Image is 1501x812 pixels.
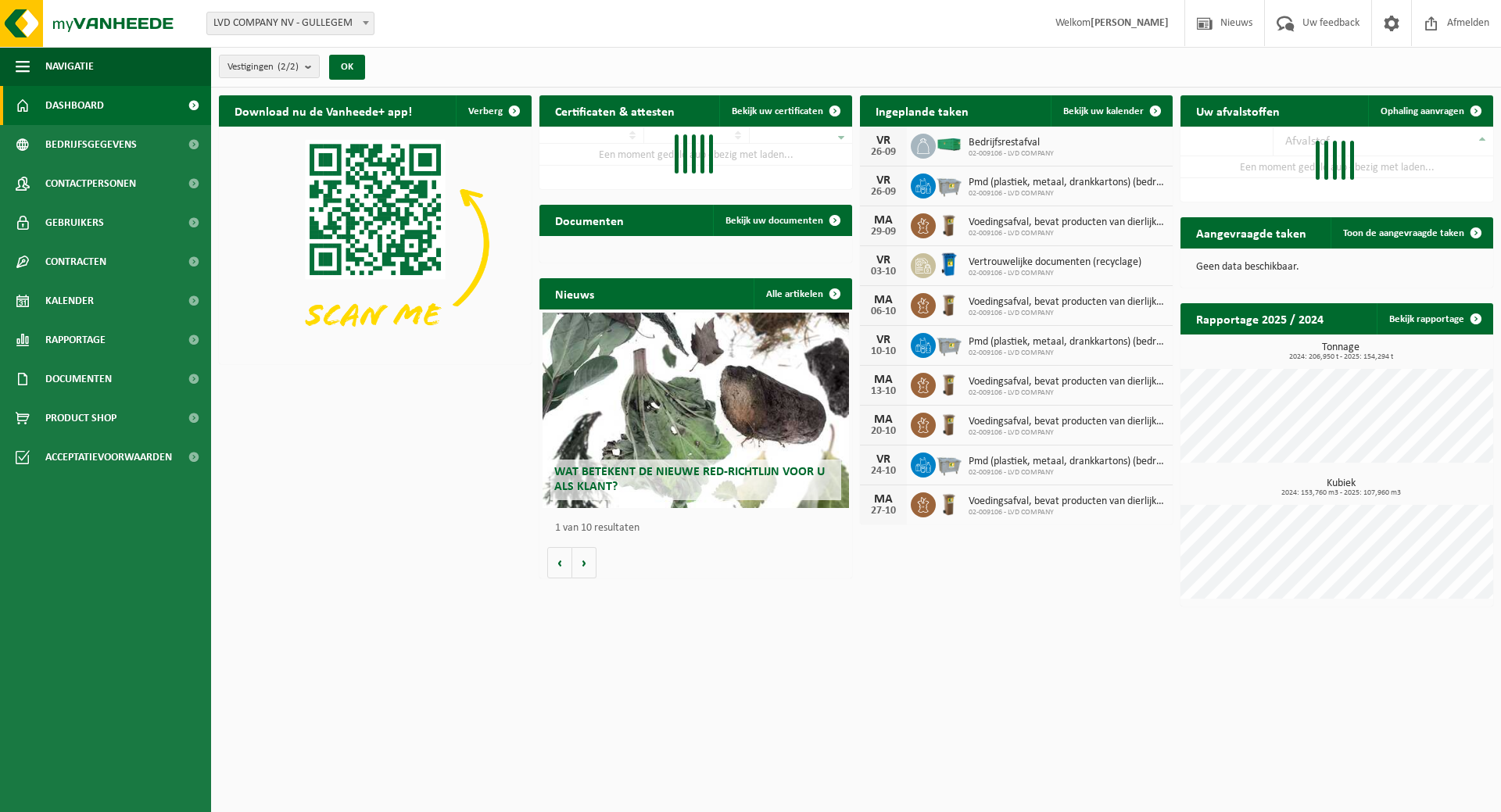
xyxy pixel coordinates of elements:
[969,376,1165,388] span: Voedingsafval, bevat producten van dierlijke oorsprong, onverpakt, categorie 3
[868,413,899,426] div: MA
[219,95,428,126] h2: Download nu de Vanheede+ app!
[868,147,899,158] div: 26-09
[969,495,1165,508] span: Voedingsafval, bevat producten van dierlijke oorsprong, onverpakt, categorie 3
[1051,95,1171,127] a: Bekijk uw kalender
[868,214,899,227] div: MA
[868,227,899,238] div: 29-09
[969,456,1165,468] span: Pmd (plastiek, metaal, drankkartons) (bedrijven)
[969,137,1054,149] span: Bedrijfsrestafval
[969,508,1165,517] span: 02-009106 - LVD COMPANY
[539,205,639,235] h2: Documenten
[543,313,849,508] a: Wat betekent de nieuwe RED-richtlijn voor u als klant?
[547,547,572,578] button: Vorige
[969,229,1165,238] span: 02-009106 - LVD COMPANY
[1180,303,1339,334] h2: Rapportage 2025 / 2024
[936,450,962,477] img: WB-2500-GAL-GY-01
[227,55,299,79] span: Vestigingen
[936,251,962,277] img: WB-0240-HPE-BE-09
[936,211,962,238] img: WB-0140-HPE-BN-01
[45,125,137,164] span: Bedrijfsgegevens
[725,216,823,226] span: Bekijk uw documenten
[45,359,112,399] span: Documenten
[1091,17,1169,29] strong: [PERSON_NAME]
[1188,489,1493,497] span: 2024: 153,760 m3 - 2025: 107,960 m3
[219,127,532,361] img: Download de VHEPlus App
[868,266,899,277] div: 03-10
[278,62,299,72] count: (2/2)
[539,95,690,126] h2: Certificaten & attesten
[732,106,823,116] span: Bekijk uw certificaten
[1196,262,1478,273] p: Geen data beschikbaar.
[969,256,1141,269] span: Vertrouwelijke documenten (recyclage)
[969,428,1165,438] span: 02-009106 - LVD COMPANY
[45,203,104,242] span: Gebruikers
[206,12,374,35] span: LVD COMPANY NV - GULLEGEM
[969,269,1141,278] span: 02-009106 - LVD COMPANY
[969,149,1054,159] span: 02-009106 - LVD COMPANY
[936,171,962,198] img: WB-2500-GAL-GY-01
[868,466,899,477] div: 24-10
[936,331,962,357] img: WB-2500-GAL-GY-01
[45,281,94,320] span: Kalender
[45,242,106,281] span: Contracten
[868,453,899,466] div: VR
[868,506,899,517] div: 27-10
[219,55,320,78] button: Vestigingen(2/2)
[207,13,374,34] span: LVD COMPANY NV - GULLEGEM
[868,254,899,266] div: VR
[572,547,596,578] button: Volgende
[868,334,899,346] div: VR
[969,349,1165,358] span: 02-009106 - LVD COMPANY
[468,106,503,116] span: Verberg
[554,466,825,493] span: Wat betekent de nieuwe RED-richtlijn voor u als klant?
[456,95,530,127] button: Verberg
[860,95,984,126] h2: Ingeplande taken
[1381,106,1464,116] span: Ophaling aanvragen
[868,493,899,506] div: MA
[45,438,172,477] span: Acceptatievoorwaarden
[936,291,962,317] img: WB-0140-HPE-BN-01
[1180,95,1295,126] h2: Uw afvalstoffen
[969,416,1165,428] span: Voedingsafval, bevat producten van dierlijke oorsprong, onverpakt, categorie 3
[868,306,899,317] div: 06-10
[936,138,962,152] img: HK-XC-40-GN-00
[969,216,1165,229] span: Voedingsafval, bevat producten van dierlijke oorsprong, onverpakt, categorie 3
[45,399,116,438] span: Product Shop
[868,187,899,198] div: 26-09
[1180,217,1322,248] h2: Aangevraagde taken
[713,205,851,236] a: Bekijk uw documenten
[868,134,899,147] div: VR
[868,174,899,187] div: VR
[1188,353,1493,361] span: 2024: 206,950 t - 2025: 154,294 t
[969,296,1165,309] span: Voedingsafval, bevat producten van dierlijke oorsprong, onverpakt, categorie 3
[539,278,610,309] h2: Nieuws
[45,86,104,125] span: Dashboard
[868,294,899,306] div: MA
[1377,303,1492,334] a: Bekijk rapportage
[1368,95,1492,127] a: Ophaling aanvragen
[936,370,962,397] img: WB-0140-HPE-BN-01
[868,374,899,386] div: MA
[868,386,899,397] div: 13-10
[1063,106,1144,116] span: Bekijk uw kalender
[45,47,94,86] span: Navigatie
[1343,228,1464,238] span: Toon de aangevraagde taken
[1188,342,1493,361] h3: Tonnage
[45,164,136,203] span: Contactpersonen
[969,309,1165,318] span: 02-009106 - LVD COMPANY
[969,336,1165,349] span: Pmd (plastiek, metaal, drankkartons) (bedrijven)
[1331,217,1492,249] a: Toon de aangevraagde taken
[719,95,851,127] a: Bekijk uw certificaten
[754,278,851,309] a: Alle artikelen
[868,346,899,357] div: 10-10
[969,189,1165,199] span: 02-009106 - LVD COMPANY
[936,410,962,437] img: WB-0140-HPE-BN-01
[969,468,1165,478] span: 02-009106 - LVD COMPANY
[555,523,844,534] p: 1 van 10 resultaten
[329,55,365,80] button: OK
[969,177,1165,189] span: Pmd (plastiek, metaal, drankkartons) (bedrijven)
[936,490,962,517] img: WB-0140-HPE-BN-01
[868,426,899,437] div: 20-10
[45,320,106,359] span: Rapportage
[969,388,1165,398] span: 02-009106 - LVD COMPANY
